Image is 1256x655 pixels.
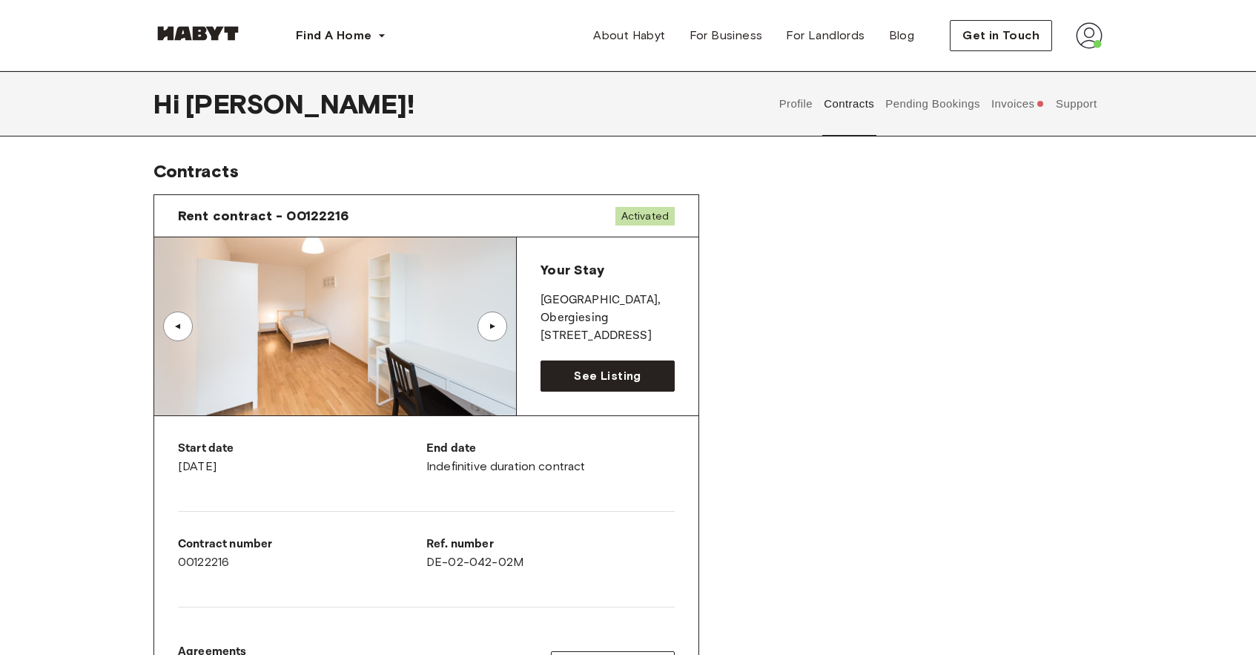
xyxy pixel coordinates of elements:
[296,27,371,45] span: Find A Home
[541,262,604,278] span: Your Stay
[774,21,876,50] a: For Landlords
[950,20,1052,51] button: Get in Touch
[1054,71,1099,136] button: Support
[541,292,675,327] p: [GEOGRAPHIC_DATA] , Obergiesing
[889,27,915,45] span: Blog
[989,71,1046,136] button: Invoices
[485,322,500,331] div: ▲
[786,27,865,45] span: For Landlords
[185,88,414,119] span: [PERSON_NAME] !
[581,21,677,50] a: About Habyt
[777,71,815,136] button: Profile
[593,27,665,45] span: About Habyt
[574,367,641,385] span: See Listing
[153,160,239,182] span: Contracts
[962,27,1039,45] span: Get in Touch
[154,237,516,415] img: Image of the room
[773,71,1103,136] div: user profile tabs
[678,21,775,50] a: For Business
[615,207,675,226] span: Activated
[178,536,426,553] p: Contract number
[541,327,675,345] p: [STREET_ADDRESS]
[153,88,185,119] span: Hi
[178,440,426,475] div: [DATE]
[541,361,675,392] a: See Listing
[178,207,349,225] span: Rent contract - 00122216
[690,27,763,45] span: For Business
[877,21,927,50] a: Blog
[884,71,982,136] button: Pending Bookings
[822,71,876,136] button: Contracts
[426,536,675,571] div: DE-02-042-02M
[178,536,426,571] div: 00122216
[426,440,675,458] p: End date
[426,536,675,553] p: Ref. number
[426,440,675,475] div: Indefinitive duration contract
[178,440,426,458] p: Start date
[1076,22,1103,49] img: avatar
[171,322,185,331] div: ▲
[153,26,242,41] img: Habyt
[284,21,398,50] button: Find A Home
